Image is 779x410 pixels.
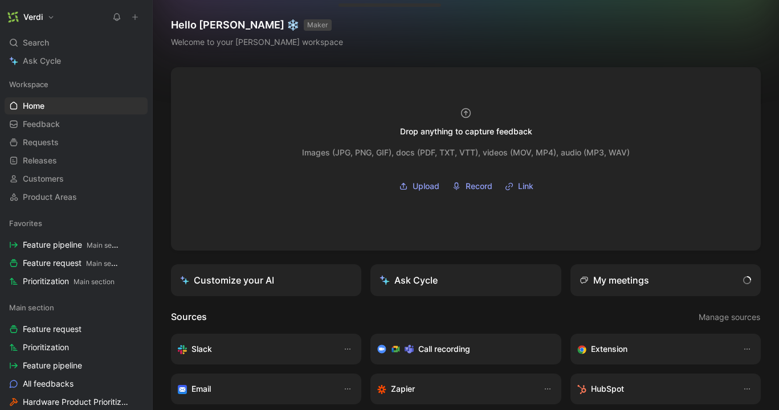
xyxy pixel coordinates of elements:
[171,310,207,325] h2: Sources
[577,342,731,356] div: Capture feedback from anywhere on the web
[23,257,120,269] span: Feature request
[5,299,148,316] div: Main section
[5,34,148,51] div: Search
[87,241,128,249] span: Main section
[23,173,64,184] span: Customers
[74,277,115,286] span: Main section
[23,100,44,112] span: Home
[518,179,533,193] span: Link
[5,170,148,187] a: Customers
[180,273,274,287] div: Customize your AI
[5,9,58,25] button: VerdiVerdi
[23,54,61,68] span: Ask Cycle
[5,116,148,133] a: Feedback
[5,273,148,290] a: PrioritizationMain section
[380,273,438,287] div: Ask Cycle
[5,375,148,392] a: All feedbacks
[5,76,148,93] div: Workspace
[698,310,761,325] button: Manage sources
[191,342,212,356] h3: Slack
[23,360,82,371] span: Feature pipeline
[5,321,148,338] a: Feature request
[9,218,42,229] span: Favorites
[171,35,343,49] div: Welcome to your [PERSON_NAME] workspace
[23,137,59,148] span: Requests
[5,97,148,114] a: Home
[23,396,132,408] span: Hardware Product Prioritization
[5,236,148,253] a: Feature pipelineMain section
[304,19,332,31] button: MAKER
[448,178,496,195] button: Record
[413,179,439,193] span: Upload
[418,342,470,356] h3: Call recording
[23,342,69,353] span: Prioritization
[23,276,115,288] span: Prioritization
[86,259,127,268] span: Main section
[5,215,148,232] div: Favorites
[171,18,343,32] h1: Hello [PERSON_NAME] ❄️
[23,239,120,251] span: Feature pipeline
[377,342,545,356] div: Record & transcribe meetings from Zoom, Meet & Teams.
[302,146,630,159] div: Images (JPG, PNG, GIF), docs (PDF, TXT, VTT), videos (MOV, MP4), audio (MP3, WAV)
[23,323,81,335] span: Feature request
[23,191,77,203] span: Product Areas
[395,178,443,195] button: Upload
[23,36,49,50] span: Search
[699,310,760,324] span: Manage sources
[191,382,211,396] h3: Email
[5,357,148,374] a: Feature pipeline
[501,178,537,195] button: Link
[400,125,532,138] div: Drop anything to capture feedback
[5,339,148,356] a: Prioritization
[7,11,19,23] img: Verdi
[377,382,531,396] div: Capture feedback from thousands of sources with Zapier (survey results, recordings, sheets, etc).
[178,342,332,356] div: Sync your customers, send feedback and get updates in Slack
[391,382,415,396] h3: Zapier
[9,302,54,313] span: Main section
[466,179,492,193] span: Record
[370,264,561,296] button: Ask Cycle
[580,273,649,287] div: My meetings
[23,12,43,22] h1: Verdi
[23,155,57,166] span: Releases
[5,152,148,169] a: Releases
[591,342,627,356] h3: Extension
[23,118,60,130] span: Feedback
[23,378,74,389] span: All feedbacks
[5,134,148,151] a: Requests
[5,188,148,206] a: Product Areas
[5,52,148,69] a: Ask Cycle
[178,382,332,396] div: Forward emails to your feedback inbox
[171,264,361,296] a: Customize your AI
[9,79,48,90] span: Workspace
[5,255,148,272] a: Feature requestMain section
[591,382,624,396] h3: HubSpot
